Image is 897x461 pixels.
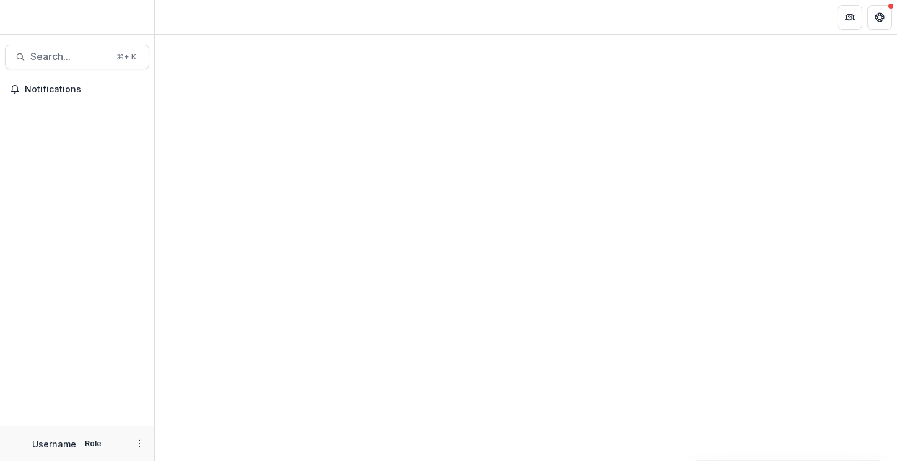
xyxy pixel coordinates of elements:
[867,5,892,30] button: Get Help
[30,51,109,63] span: Search...
[5,79,149,99] button: Notifications
[81,438,105,449] p: Role
[160,8,212,26] nav: breadcrumb
[838,5,862,30] button: Partners
[25,84,144,95] span: Notifications
[132,436,147,451] button: More
[5,45,149,69] button: Search...
[114,50,139,64] div: ⌘ + K
[32,437,76,450] p: Username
